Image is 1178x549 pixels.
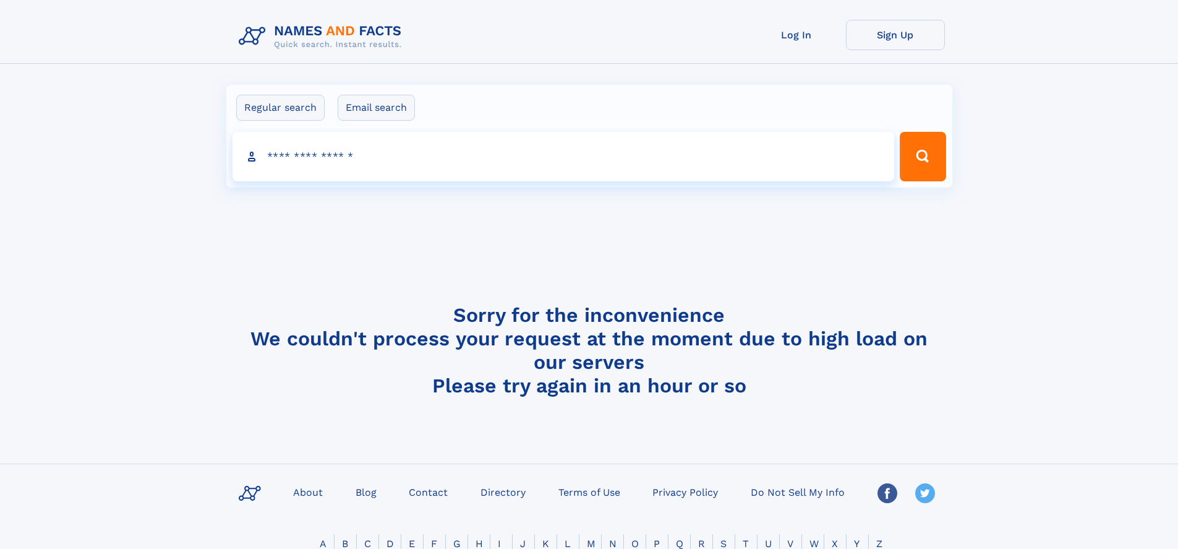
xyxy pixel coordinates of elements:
a: Contact [404,483,453,501]
a: Do Not Sell My Info [746,483,850,501]
a: About [288,483,328,501]
label: Regular search [236,95,325,121]
a: Terms of Use [553,483,625,501]
a: Sign Up [846,20,945,50]
a: Directory [476,483,531,501]
h4: Sorry for the inconvenience We couldn't process your request at the moment due to high load on ou... [234,303,945,397]
a: Log In [747,20,846,50]
img: Facebook [877,483,897,503]
a: Blog [351,483,382,501]
input: search input [233,132,895,181]
label: Email search [338,95,415,121]
img: Logo Names and Facts [234,20,412,53]
a: Privacy Policy [647,483,723,501]
button: Search Button [900,132,945,181]
img: Twitter [915,483,935,503]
